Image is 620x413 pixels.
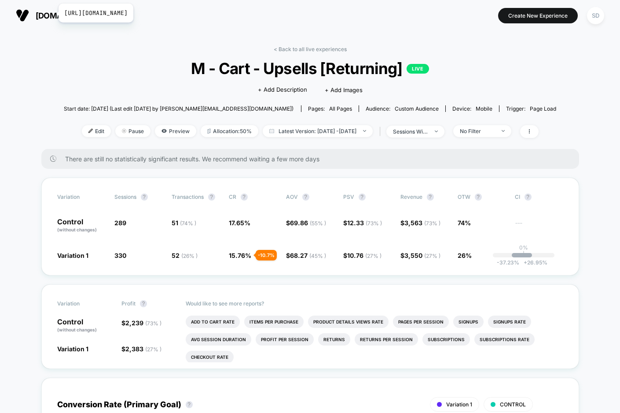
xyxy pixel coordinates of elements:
[57,252,88,259] span: Variation 1
[515,220,563,233] span: ---
[488,316,531,328] li: Signups Rate
[244,316,304,328] li: Items Per Purchase
[57,218,106,233] p: Control
[347,219,382,227] span: 12.33
[16,9,29,22] img: Visually logo
[229,252,251,259] span: 15.76 %
[500,401,526,408] span: CONTROL
[318,333,350,346] li: Returns
[269,129,274,133] img: calendar
[525,193,532,201] button: ?
[286,219,326,227] span: $
[186,333,251,346] li: Avg Session Duration
[458,219,471,227] span: 74%
[36,11,99,20] span: [DOMAIN_NAME]
[201,125,258,137] span: Allocation: 50%
[172,193,204,200] span: Transactions
[256,333,314,346] li: Profit Per Session
[446,401,472,408] span: Variation 1
[475,193,482,201] button: ?
[407,64,429,74] p: LIVE
[180,220,196,227] span: ( 74 % )
[343,219,382,227] span: $
[13,8,102,22] button: [DOMAIN_NAME][URL][DOMAIN_NAME]
[114,219,126,227] span: 289
[400,193,422,200] span: Revenue
[502,130,505,132] img: end
[122,129,126,133] img: end
[308,105,352,112] div: Pages:
[366,220,382,227] span: ( 73 % )
[114,252,126,259] span: 330
[515,193,563,201] span: CI
[474,333,535,346] li: Subscriptions Rate
[393,128,428,135] div: sessions with impression
[498,8,578,23] button: Create New Experience
[186,401,193,408] button: ?
[286,193,298,200] span: AOV
[290,219,326,227] span: 69.86
[347,252,382,259] span: 10.76
[523,251,525,257] p: |
[530,105,556,112] span: Page Load
[460,128,495,134] div: No Filter
[363,130,366,132] img: end
[141,193,148,201] button: ?
[207,129,211,134] img: rebalance
[82,125,111,137] span: Edit
[355,333,418,346] li: Returns Per Session
[359,193,366,201] button: ?
[290,252,326,259] span: 68.27
[424,220,440,227] span: ( 73 % )
[524,259,527,266] span: +
[140,300,147,307] button: ?
[57,193,106,201] span: Variation
[309,253,326,259] span: ( 45 % )
[393,316,449,328] li: Pages Per Session
[476,105,492,112] span: mobile
[587,7,604,24] div: SD
[121,300,136,307] span: Profit
[365,253,382,259] span: ( 27 % )
[458,252,472,259] span: 26%
[424,253,440,259] span: ( 27 % )
[519,259,547,266] span: 26.95 %
[302,193,309,201] button: ?
[404,219,440,227] span: 3,563
[229,219,250,227] span: 17.65 %
[64,105,293,112] span: Start date: [DATE] (Last edit [DATE] by [PERSON_NAME][EMAIL_ADDRESS][DOMAIN_NAME])
[241,193,248,201] button: ?
[453,316,484,328] li: Signups
[329,105,352,112] span: all pages
[57,318,113,333] p: Control
[145,346,161,353] span: ( 27 % )
[310,220,326,227] span: ( 55 % )
[325,86,363,93] span: + Add Images
[125,345,161,353] span: 2,383
[145,320,161,327] span: ( 73 % )
[208,193,215,201] button: ?
[377,125,386,138] span: |
[114,193,136,200] span: Sessions
[308,316,389,328] li: Product Details Views Rate
[343,193,354,200] span: PSV
[258,86,307,94] span: + Add Description
[400,219,440,227] span: $
[497,259,519,266] span: -37.23 %
[263,125,373,137] span: Latest Version: [DATE] - [DATE]
[57,227,97,232] span: (without changes)
[519,244,528,251] p: 0%
[125,319,161,327] span: 2,239
[57,345,88,353] span: Variation 1
[404,252,440,259] span: 3,550
[506,105,556,112] div: Trigger:
[458,193,506,201] span: OTW
[286,252,326,259] span: $
[181,253,198,259] span: ( 26 % )
[88,129,93,133] img: edit
[65,155,561,163] span: There are still no statistically significant results. We recommend waiting a few more days
[172,252,198,259] span: 52
[584,7,607,25] button: SD
[229,193,236,200] span: CR
[435,130,438,132] img: end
